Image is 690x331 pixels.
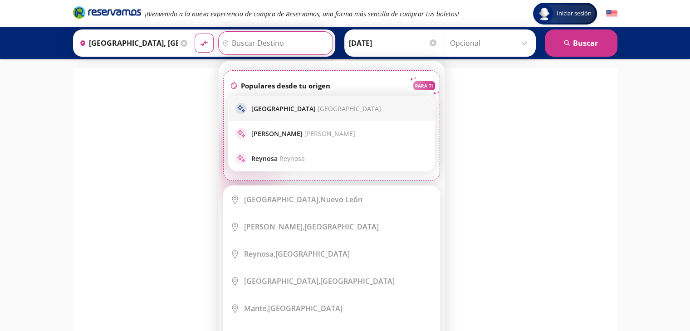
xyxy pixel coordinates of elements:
[73,5,141,19] i: Brand Logo
[450,32,531,54] input: Opcional
[73,5,141,22] a: Brand Logo
[145,10,459,18] em: ¡Bienvenido a la nueva experiencia de compra de Reservamos, una forma más sencilla de comprar tus...
[318,104,381,113] span: [GEOGRAPHIC_DATA]
[251,129,355,138] p: [PERSON_NAME]
[244,195,320,204] b: [GEOGRAPHIC_DATA],
[244,303,343,313] div: [GEOGRAPHIC_DATA]
[545,29,617,57] button: Buscar
[244,276,395,286] div: [GEOGRAPHIC_DATA]
[219,32,330,54] input: Buscar Destino
[244,222,304,232] b: [PERSON_NAME],
[349,32,438,54] input: Elegir Fecha
[241,81,330,90] p: Populares desde tu origen
[251,104,381,113] p: [GEOGRAPHIC_DATA]
[244,276,320,286] b: [GEOGRAPHIC_DATA],
[244,303,268,313] b: Mante,
[244,222,379,232] div: [GEOGRAPHIC_DATA]
[304,129,355,138] span: [PERSON_NAME]
[415,83,433,89] p: PARA TI
[76,32,178,54] input: Buscar Origen
[244,195,362,204] div: Nuevo León
[606,8,617,19] button: English
[553,9,595,18] span: Iniciar sesión
[244,249,275,259] b: Reynosa,
[244,249,350,259] div: [GEOGRAPHIC_DATA]
[279,154,305,163] span: Reynosa
[251,154,305,163] p: Reynosa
